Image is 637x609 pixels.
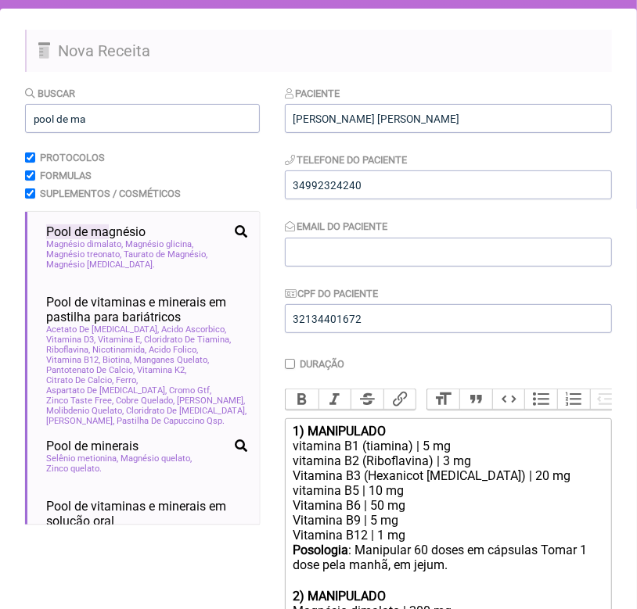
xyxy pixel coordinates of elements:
[293,528,604,543] div: Vitamina B12 | 1 mg
[124,249,207,260] span: Taurato de Magnésio
[46,439,139,453] span: Pool de minerais
[285,88,340,99] label: Paciente
[126,406,247,416] span: Cloridrato De [MEDICAL_DATA]
[293,483,604,498] div: vitamina B5 | 10 mg
[40,152,105,163] label: Protocolos
[293,424,387,439] strong: 1) MANIPULADO
[169,385,211,396] span: Cromo Gtf
[117,416,225,426] span: Pastilha De Capuccino Qsp
[46,385,167,396] span: Aspartato De [MEDICAL_DATA]
[103,355,131,365] span: Biotina
[293,589,387,604] strong: 2) MANIPULADO
[285,288,379,299] label: CPF do Paciente
[25,30,612,72] h2: Nova Receita
[46,453,118,464] span: Selênio metionina
[121,453,192,464] span: Magnésio quelato
[351,389,383,410] button: Strikethrough
[25,104,260,133] input: exemplo: emagrecimento, ansiedade
[125,239,193,249] span: Magnésio glicina
[285,220,388,232] label: Email do Paciente
[46,345,90,355] span: Riboflavina
[46,375,113,385] span: Citrato De Calcio
[46,249,121,260] span: Magnésio treonato
[300,358,344,370] label: Duração
[46,406,124,416] span: Molibdenio Quelato
[46,464,102,474] span: Zinco quelato
[137,365,186,375] span: Vitamina K2
[25,88,75,99] label: Buscar
[144,335,231,345] span: Cloridrato De Tiamina
[459,389,492,410] button: Quote
[46,499,247,528] span: Pool de vitaminas e minerais em solução oral
[46,295,247,324] span: Pool de vitaminas e minerais em pastilha para bariátricos
[40,170,92,181] label: Formulas
[524,389,557,410] button: Bullets
[177,396,245,406] span: [PERSON_NAME]
[293,468,604,483] div: Vitamina B3 (Hexanicot [MEDICAL_DATA]) | 20 mg
[92,345,146,355] span: Nicotinamida
[46,355,100,365] span: Vitamina B12
[46,224,146,239] span: gnésio
[293,543,349,557] strong: Posologia
[40,188,181,199] label: Suplementos / Cosméticos
[293,439,604,453] div: vitamina B1 (tiamina) | 5 mg
[46,416,114,426] span: [PERSON_NAME]
[286,389,318,410] button: Bold
[46,239,123,249] span: Magnésio dimalato
[46,365,135,375] span: Pantotenato De Calcio
[46,224,109,239] span: Pool de ma
[383,389,416,410] button: Link
[161,324,226,335] span: Acido Ascorbico
[285,154,408,166] label: Telefone do Paciente
[134,355,209,365] span: Manganes Quelato
[46,260,155,270] span: Magnésio [MEDICAL_DATA]
[293,498,604,513] div: Vitamina B6 | 50 mg
[293,513,604,528] div: Vitamina B9 | 5 mg
[46,324,159,335] span: Acetato De [MEDICAL_DATA]
[293,543,604,589] div: : Manipular 60 doses em cápsulas Tomar 1 dose pela manhã, em jejum. ㅤ
[590,389,623,410] button: Decrease Level
[427,389,460,410] button: Heading
[46,396,113,406] span: Zinco Taste Free
[46,335,95,345] span: Vitamina D3
[557,389,590,410] button: Numbers
[116,396,175,406] span: Cobre Quelado
[149,345,198,355] span: Acido Folico
[318,389,351,410] button: Italic
[116,375,138,385] span: Ferro
[492,389,525,410] button: Code
[98,335,142,345] span: Vitamina E
[293,453,604,468] div: vitamina B2 (Riboflavina) | 3 mg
